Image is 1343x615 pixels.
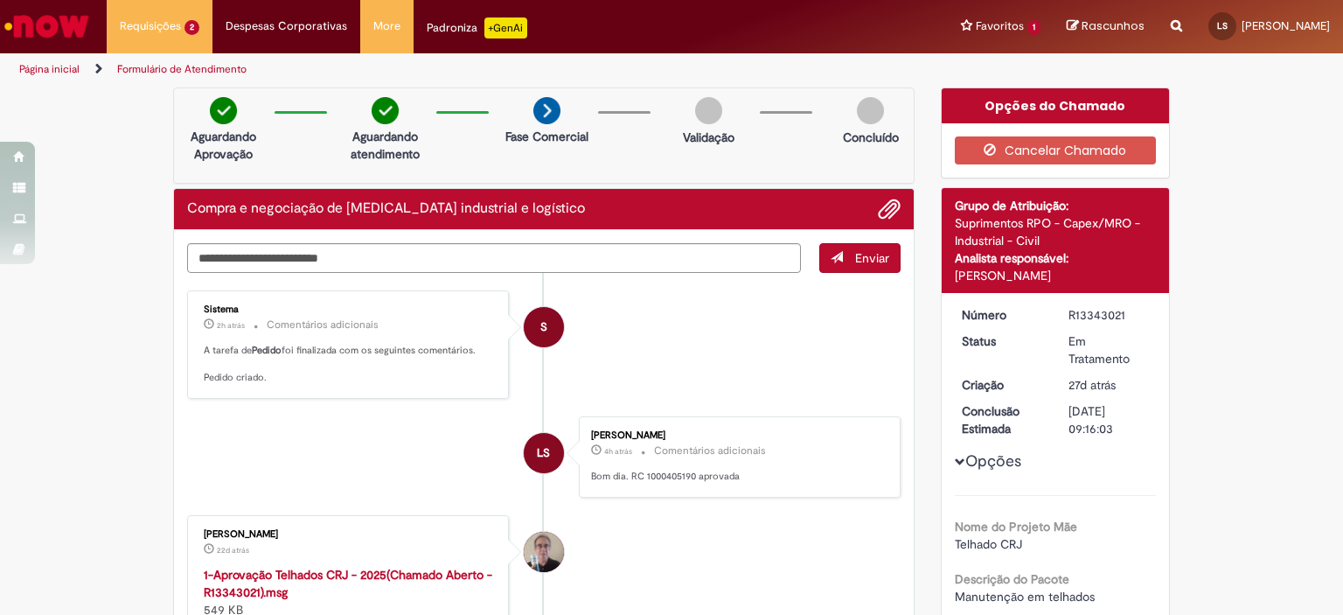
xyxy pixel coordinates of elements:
img: arrow-next.png [533,97,560,124]
p: Bom dia. RC 1000405190 aprovada [591,470,882,484]
dt: Status [949,332,1056,350]
time: 27/08/2025 11:17:39 [217,320,245,331]
div: Opções do Chamado [942,88,1170,123]
span: 27d atrás [1068,377,1116,393]
span: 4h atrás [604,446,632,457]
span: 22d atrás [217,545,249,556]
div: System [524,307,564,347]
span: LS [1217,20,1228,31]
b: Nome do Projeto Mãe [955,519,1077,535]
img: img-circle-grey.png [857,97,884,124]
time: 06/08/2025 11:29:35 [217,545,249,556]
p: Aguardando atendimento [343,128,428,163]
p: A tarefa de foi finalizada com os seguintes comentários. Pedido criado. [204,344,495,385]
time: 31/07/2025 17:31:29 [1068,377,1116,393]
dt: Criação [949,376,1056,394]
b: Pedido [252,344,282,357]
span: 2h atrás [217,320,245,331]
p: Concluído [843,129,899,146]
button: Enviar [819,243,901,273]
div: R13343021 [1068,306,1150,324]
img: check-circle-green.png [372,97,399,124]
div: [DATE] 09:16:03 [1068,402,1150,437]
a: Formulário de Atendimento [117,62,247,76]
div: Suprimentos RPO - Capex/MRO - Industrial - Civil [955,214,1157,249]
small: Comentários adicionais [267,318,379,332]
b: Descrição do Pacote [955,571,1069,587]
small: Comentários adicionais [654,444,766,458]
button: Adicionar anexos [878,198,901,220]
img: ServiceNow [2,9,92,44]
a: 1-Aprovação Telhados CRJ - 2025(Chamado Aberto - R13343021).msg [204,567,492,600]
p: +GenAi [484,17,527,38]
img: img-circle-grey.png [695,97,722,124]
div: 31/07/2025 17:31:29 [1068,376,1150,394]
span: Favoritos [976,17,1024,35]
div: Grupo de Atribuição: [955,197,1157,214]
span: Despesas Corporativas [226,17,347,35]
div: Lorena Ferreira Silva [524,433,564,473]
span: Telhado CRJ [955,536,1022,552]
dt: Conclusão Estimada [949,402,1056,437]
span: Manutenção em telhados [955,589,1095,605]
ul: Trilhas de página [13,53,882,86]
span: S [540,306,547,348]
div: Jorge Ricardo De Abreu [524,532,564,572]
div: Sistema [204,304,495,315]
h2: Compra e negociação de Capex industrial e logístico Histórico de tíquete [187,201,585,217]
span: LS [537,432,550,474]
p: Fase Comercial [505,128,588,145]
div: [PERSON_NAME] [591,430,882,441]
div: [PERSON_NAME] [955,267,1157,284]
span: Rascunhos [1082,17,1145,34]
dt: Número [949,306,1056,324]
p: Validação [683,129,734,146]
div: Padroniza [427,17,527,38]
div: [PERSON_NAME] [204,529,495,540]
p: Aguardando Aprovação [181,128,266,163]
span: 1 [1027,20,1040,35]
button: Cancelar Chamado [955,136,1157,164]
a: Página inicial [19,62,80,76]
div: Analista responsável: [955,249,1157,267]
textarea: Digite sua mensagem aqui... [187,243,801,273]
img: check-circle-green.png [210,97,237,124]
a: Rascunhos [1067,18,1145,35]
span: Enviar [855,250,889,266]
span: Requisições [120,17,181,35]
span: More [373,17,400,35]
span: 2 [184,20,199,35]
span: [PERSON_NAME] [1242,18,1330,33]
time: 27/08/2025 09:56:45 [604,446,632,457]
div: Em Tratamento [1068,332,1150,367]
